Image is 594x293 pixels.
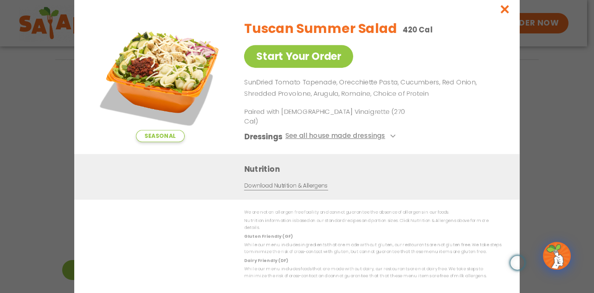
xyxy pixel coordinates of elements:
strong: Gluten Friendly (GF) [244,233,292,239]
strong: Dairy Friendly (DF) [244,257,288,263]
p: SunDried Tomato Tapenade, Orecchiette Pasta, Cucumbers, Red Onion, Shredded Provolone, Arugula, R... [244,77,497,99]
p: 420 Cal [403,24,433,36]
p: While our menu includes foods that are made without dairy, our restaurants are not dairy free. We... [244,266,501,280]
a: Start Your Order [244,45,353,68]
button: See all house made dressings [285,130,398,142]
h3: Dressings [244,130,283,142]
p: While our menu includes ingredients that are made without gluten, our restaurants are not gluten ... [244,241,501,256]
p: Nutrition information is based on our standard recipes and portion sizes. Click Nutrition & Aller... [244,217,501,232]
h3: Nutrition [244,163,506,175]
img: wpChatIcon [544,243,570,269]
span: Seasonal [136,130,185,142]
a: Download Nutrition & Allergens [244,181,328,190]
img: Featured product photo for Tuscan Summer Salad [95,12,225,142]
h2: Tuscan Summer Salad [244,19,397,39]
p: Paired with [DEMOGRAPHIC_DATA] Vinaigrette (270 Cal) [244,106,416,126]
p: We are not an allergen free facility and cannot guarantee the absence of allergens in our foods. [244,209,501,216]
